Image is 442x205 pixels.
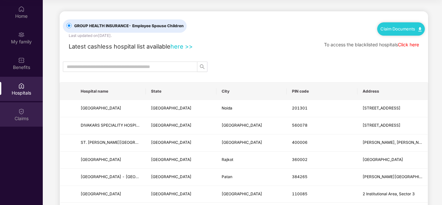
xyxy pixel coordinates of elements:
td: Gujarat [146,152,216,169]
span: Rajkot [222,157,233,162]
td: Delhi [146,186,216,203]
span: To access the blacklisted hospitals [324,42,398,47]
span: [GEOGRAPHIC_DATA] [151,140,192,145]
td: Kilachand Center, Station Road [357,169,428,186]
span: ST. [PERSON_NAME][GEOGRAPHIC_DATA] [81,140,160,145]
span: Noida [222,106,232,110]
td: ST. ELIZABETH S HOSPITAL [76,134,146,152]
span: [GEOGRAPHIC_DATA] [151,191,192,196]
span: Address [363,89,423,94]
span: DIVAKARS SPECIALITY HOSPITAL [81,123,143,128]
th: Address [357,83,428,100]
span: Hospital name [81,89,141,94]
img: svg+xml;base64,PHN2ZyBpZD0iQmVuZWZpdHMiIHhtbG5zPSJodHRwOi8vd3d3LnczLm9yZy8yMDAwL3N2ZyIgd2lkdGg9Ij... [18,57,25,63]
span: GROUP HEALTH INSURANCE [72,23,186,29]
th: Hospital name [76,83,146,100]
span: 384265 [292,174,308,179]
span: [GEOGRAPHIC_DATA] [151,174,192,179]
span: Latest cashless hospital list available [69,43,170,50]
td: J Mehta, Malbar Hill [357,134,428,152]
span: [GEOGRAPHIC_DATA] [81,157,121,162]
td: Mumbai [216,134,287,152]
img: svg+xml;base64,PHN2ZyB3aWR0aD0iMjAiIGhlaWdodD0iMjAiIHZpZXdCb3g9IjAgMCAyMCAyMCIgZmlsbD0ibm9uZSIgeG... [18,31,25,38]
th: PIN code [287,83,357,100]
td: DIVAKARS SPECIALITY HOSPITAL [76,117,146,134]
span: 110085 [292,191,308,196]
span: [GEOGRAPHIC_DATA] [222,123,262,128]
span: [GEOGRAPHIC_DATA] [151,157,192,162]
span: [GEOGRAPHIC_DATA] [81,191,121,196]
td: Noida [216,100,287,117]
span: [GEOGRAPHIC_DATA] [81,106,121,110]
td: 2nd Floor Shri Ram Complex, Kothariya Road [357,152,428,169]
td: 2 Institutional Area, Sector 3 [357,186,428,203]
td: KHUSHEE EYE HOSPITAL LASER CENTER [76,152,146,169]
a: Click here [398,42,419,47]
th: City [216,83,287,100]
td: METRO HOSPITAL AND HEART INSTITUTE [76,100,146,117]
img: svg+xml;base64,PHN2ZyBpZD0iSG9zcGl0YWxzIiB4bWxucz0iaHR0cDovL3d3dy53My5vcmcvMjAwMC9zdmciIHdpZHRoPS... [18,83,25,89]
td: JAIPUR GOLDEN HOSPITAL [76,186,146,203]
span: [PERSON_NAME], [PERSON_NAME] [363,140,429,145]
span: 560078 [292,123,308,128]
span: [STREET_ADDRESS] [363,123,401,128]
td: Rajkot [216,152,287,169]
td: Maharashtra [146,134,216,152]
button: search [197,62,207,72]
span: - Employee Spouse Children [129,23,184,28]
a: Claim Documents [380,26,422,31]
img: svg+xml;base64,PHN2ZyBpZD0iSG9tZSIgeG1sbnM9Imh0dHA6Ly93d3cudzMub3JnLzIwMDAvc3ZnIiB3aWR0aD0iMjAiIG... [18,6,25,12]
td: AGRAWAL HOSPITAL - PATAN [76,169,146,186]
span: 2 Institutional Area, Sector 3 [363,191,415,196]
img: svg+xml;base64,PHN2ZyBpZD0iQ2xhaW0iIHhtbG5zPSJodHRwOi8vd3d3LnczLm9yZy8yMDAwL3N2ZyIgd2lkdGg9IjIwIi... [18,108,25,115]
td: Patan [216,169,287,186]
td: Gujarat [146,169,216,186]
span: search [197,64,207,69]
a: here >> [170,43,193,50]
td: Karnataka [146,117,216,134]
span: [GEOGRAPHIC_DATA] [222,191,262,196]
span: [GEOGRAPHIC_DATA] - [GEOGRAPHIC_DATA] [81,174,166,179]
td: No 220, 9th Cross Road, 2nd Phase, J P Nagar [357,117,428,134]
span: [GEOGRAPHIC_DATA] [363,157,403,162]
span: 201301 [292,106,308,110]
td: Uttar Pradesh [146,100,216,117]
span: [GEOGRAPHIC_DATA] [151,123,192,128]
span: [STREET_ADDRESS] [363,106,401,110]
td: New Delhi [216,186,287,203]
span: 400006 [292,140,308,145]
span: 360002 [292,157,308,162]
td: Block X-1, Vyapar Marg, L-94, Sector 12 [357,100,428,117]
div: Last updated on [DATE] . [69,33,112,39]
span: [GEOGRAPHIC_DATA] [222,140,262,145]
span: [GEOGRAPHIC_DATA] [151,106,192,110]
span: Patan [222,174,232,179]
img: svg+xml;base64,PHN2ZyB4bWxucz0iaHR0cDovL3d3dy53My5vcmcvMjAwMC9zdmciIHdpZHRoPSIxMC40IiBoZWlnaHQ9Ij... [418,27,422,31]
td: Bangalore [216,117,287,134]
th: State [146,83,216,100]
